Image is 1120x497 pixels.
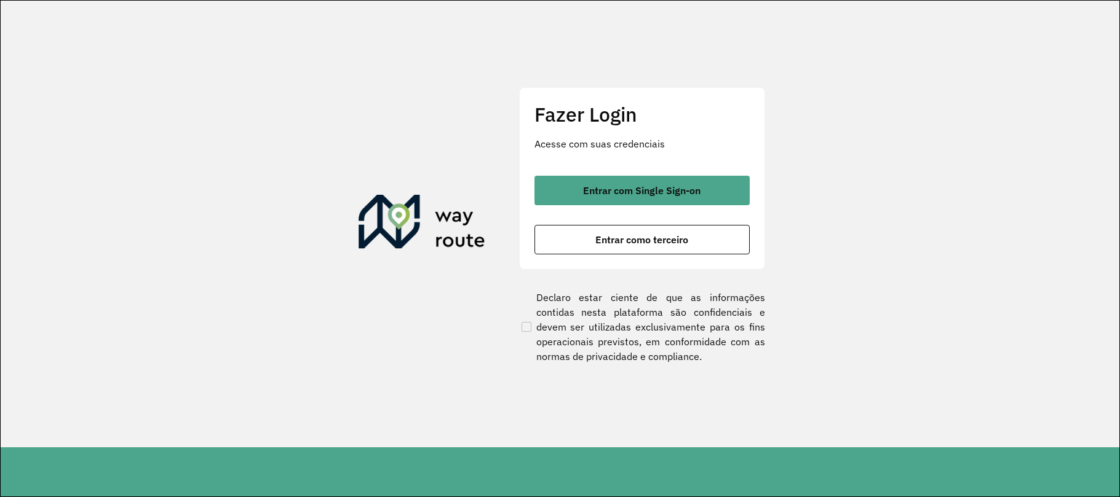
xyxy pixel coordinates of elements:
[534,225,750,254] button: button
[583,186,701,195] span: Entrar com Single Sign-on
[519,290,765,364] label: Declaro estar ciente de que as informações contidas nesta plataforma são confidenciais e devem se...
[534,136,750,151] p: Acesse com suas credenciais
[359,195,485,254] img: Roteirizador AmbevTech
[534,176,750,205] button: button
[595,235,688,245] span: Entrar como terceiro
[534,103,750,126] h2: Fazer Login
